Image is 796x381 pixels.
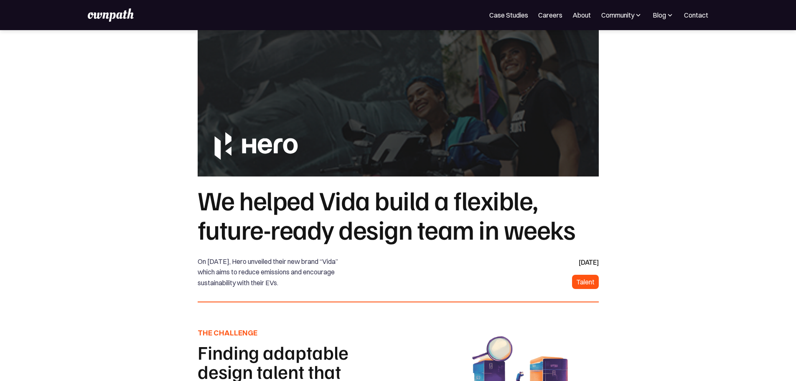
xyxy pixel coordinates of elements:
[579,256,599,268] div: [DATE]
[601,10,634,20] div: Community
[684,10,708,20] a: Contact
[601,10,642,20] div: Community
[489,10,528,20] a: Case Studies
[576,276,595,288] div: Talent
[653,10,666,20] div: Blog
[198,327,397,338] h5: THE CHALLENGE
[198,185,599,244] h1: We helped Vida build a flexible, future-ready design team in weeks
[652,10,674,20] div: Blog
[572,10,591,20] a: About
[538,10,562,20] a: Careers
[198,256,356,289] div: On [DATE], Hero unveiled their new brand “Vida” which aims to reduce emissions and encourage sust...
